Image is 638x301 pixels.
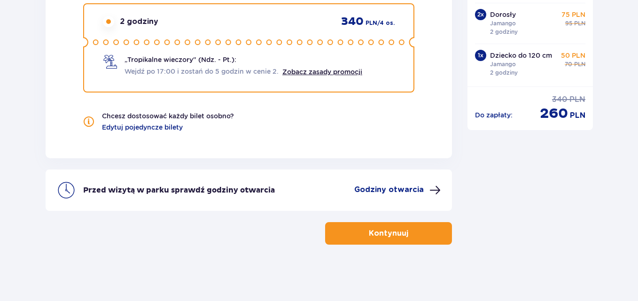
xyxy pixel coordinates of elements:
[490,60,516,69] p: Jamango
[124,55,236,64] p: „Tropikalne wieczory" (Ndz. - Pt.):
[120,16,158,27] p: 2 godziny
[57,181,76,200] img: clock icon
[569,94,585,105] p: PLN
[570,110,585,121] p: PLN
[490,51,552,60] p: Dziecko do 120 cm
[561,51,585,60] p: 50 PLN
[282,68,362,76] a: Zobacz zasady promocji
[366,19,377,27] p: PLN
[574,19,585,28] p: PLN
[377,19,395,27] p: / 4 os.
[475,9,486,20] div: 2 x
[565,60,572,69] p: 70
[341,15,364,29] p: 340
[490,69,518,77] p: 2 godziny
[574,60,585,69] p: PLN
[490,28,518,36] p: 2 godziny
[102,123,183,132] a: Edytuj pojedyncze bilety
[565,19,572,28] p: 95
[325,222,452,245] button: Kontynuuj
[369,228,408,239] p: Kontynuuj
[475,110,513,120] p: Do zapłaty :
[354,185,424,195] p: Godziny otwarcia
[124,67,279,76] span: Wejdź po 17:00 i zostań do 5 godzin w cenie 2.
[83,185,275,195] p: Przed wizytą w parku sprawdź godziny otwarcia
[561,10,585,19] p: 75 PLN
[552,94,568,105] p: 340
[102,111,234,121] p: Chcesz dostosować każdy bilet osobno?
[490,10,516,19] p: Dorosły
[475,50,486,61] div: 1 x
[354,185,441,196] button: Godziny otwarcia
[490,19,516,28] p: Jamango
[540,105,568,123] p: 260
